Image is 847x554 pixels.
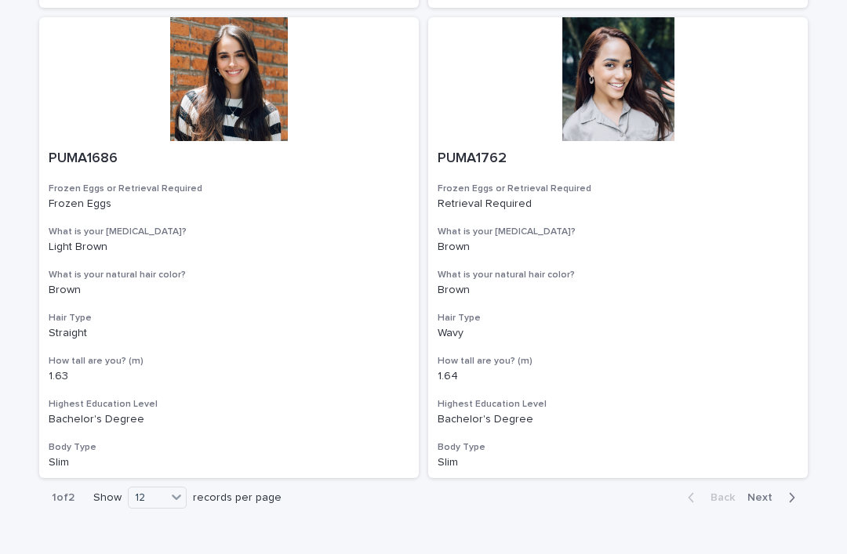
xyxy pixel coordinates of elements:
[675,491,741,505] button: Back
[49,197,409,211] p: Frozen Eggs
[49,327,409,340] p: Straight
[438,456,798,469] p: Slim
[49,183,409,195] h3: Frozen Eggs or Retrieval Required
[49,441,409,454] h3: Body Type
[438,441,798,454] h3: Body Type
[438,226,798,238] h3: What is your [MEDICAL_DATA]?
[438,197,798,211] p: Retrieval Required
[49,398,409,411] h3: Highest Education Level
[49,413,409,426] p: Bachelor's Degree
[747,492,782,503] span: Next
[741,491,808,505] button: Next
[49,456,409,469] p: Slim
[49,226,409,238] h3: What is your [MEDICAL_DATA]?
[438,355,798,368] h3: How tall are you? (m)
[49,241,409,254] p: Light Brown
[193,491,282,505] p: records per page
[438,150,798,168] p: PUMA1762
[428,17,808,479] a: PUMA1762Frozen Eggs or Retrieval RequiredRetrieval RequiredWhat is your [MEDICAL_DATA]?BrownWhat ...
[438,269,798,281] h3: What is your natural hair color?
[39,17,419,479] a: PUMA1686Frozen Eggs or Retrieval RequiredFrozen EggsWhat is your [MEDICAL_DATA]?Light BrownWhat i...
[438,183,798,195] h3: Frozen Eggs or Retrieval Required
[438,284,798,297] p: Brown
[129,490,166,506] div: 12
[49,269,409,281] h3: What is your natural hair color?
[49,150,409,168] p: PUMA1686
[93,491,122,505] p: Show
[39,479,87,517] p: 1 of 2
[49,312,409,324] h3: Hair Type
[438,370,798,383] p: 1.64
[438,327,798,340] p: Wavy
[438,241,798,254] p: Brown
[49,355,409,368] h3: How tall are you? (m)
[49,370,409,383] p: 1.63
[438,398,798,411] h3: Highest Education Level
[49,284,409,297] p: Brown
[438,312,798,324] h3: Hair Type
[438,413,798,426] p: Bachelor's Degree
[701,492,735,503] span: Back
